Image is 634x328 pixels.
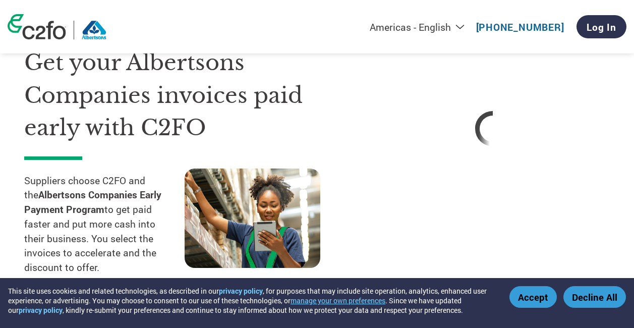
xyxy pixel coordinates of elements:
[19,305,63,315] a: privacy policy
[185,169,320,268] img: supply chain worker
[8,286,495,315] div: This site uses cookies and related technologies, as described in our , for purposes that may incl...
[24,188,161,215] strong: Albertsons Companies Early Payment Program
[82,21,107,39] img: Albertsons Companies
[291,296,385,305] button: manage your own preferences
[577,15,626,38] a: Log In
[219,286,263,296] a: privacy policy
[509,286,557,308] button: Accept
[476,21,564,33] a: [PHONE_NUMBER]
[563,286,626,308] button: Decline All
[24,174,185,276] p: Suppliers choose C2FO and the to get paid faster and put more cash into their business. You selec...
[8,14,66,39] img: c2fo logo
[24,46,345,144] h1: Get your Albertsons Companies invoices paid early with C2FO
